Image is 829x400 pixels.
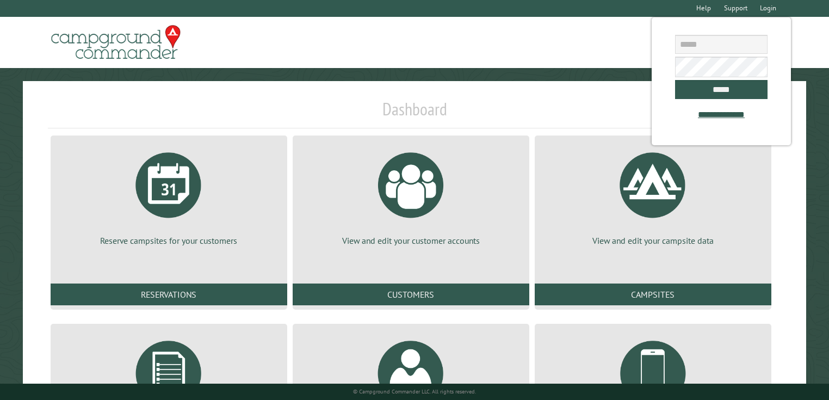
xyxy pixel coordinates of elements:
[353,388,476,395] small: © Campground Commander LLC. All rights reserved.
[535,284,771,305] a: Campsites
[64,144,274,247] a: Reserve campsites for your customers
[48,99,782,128] h1: Dashboard
[64,235,274,247] p: Reserve campsites for your customers
[548,144,758,247] a: View and edit your campsite data
[51,284,287,305] a: Reservations
[306,144,516,247] a: View and edit your customer accounts
[548,235,758,247] p: View and edit your campsite data
[306,235,516,247] p: View and edit your customer accounts
[293,284,529,305] a: Customers
[48,21,184,64] img: Campground Commander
